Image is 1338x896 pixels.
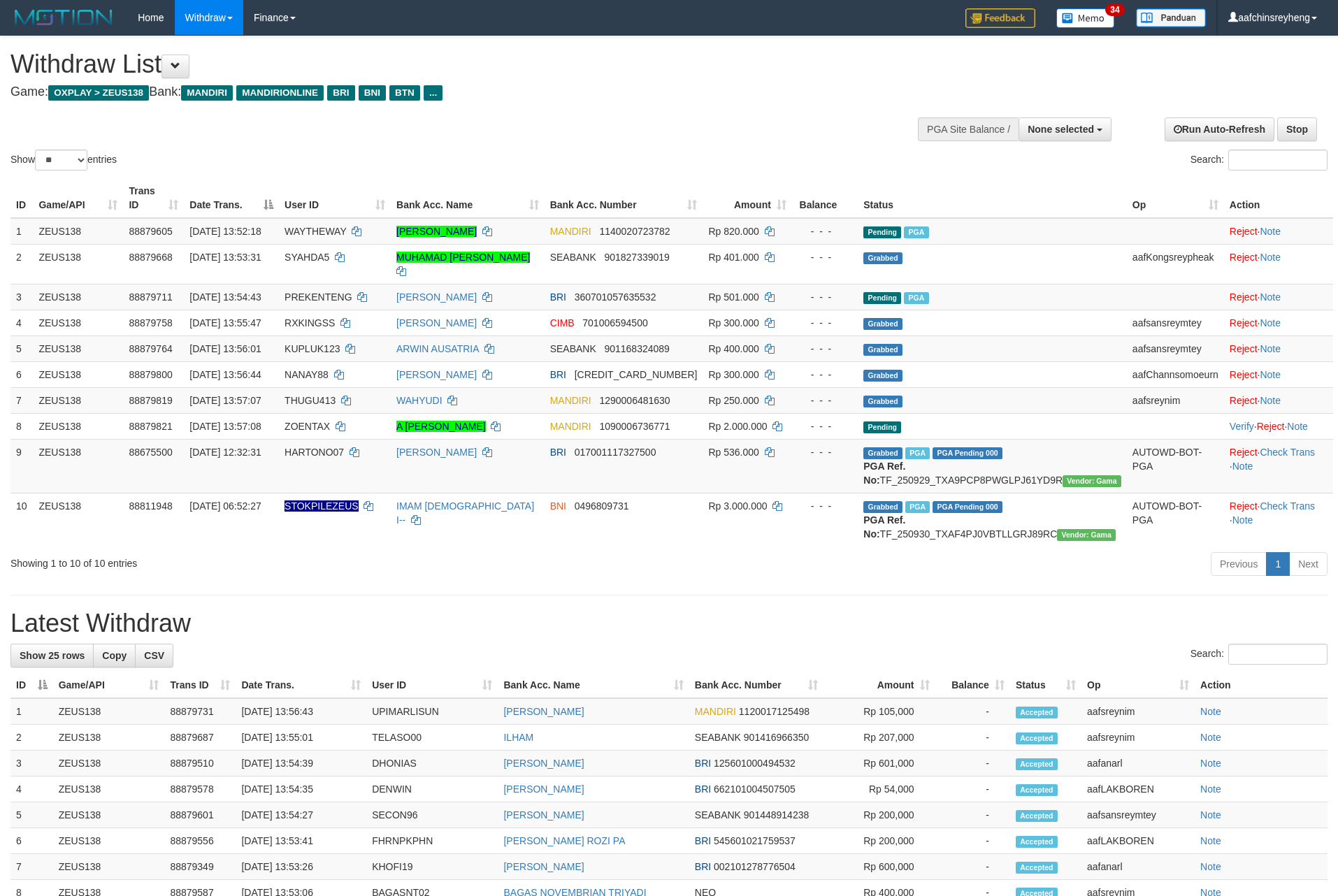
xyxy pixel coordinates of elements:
[550,226,591,237] span: MANDIRI
[858,439,1127,493] td: TF_250929_TXA9PCP8PWGLPJ61YD9R
[695,809,741,821] span: SEABANK
[823,776,935,802] td: Rp 54,000
[189,252,261,263] span: [DATE] 13:53:31
[10,413,33,439] td: 8
[1081,802,1195,828] td: aafsansreymtey
[10,802,53,828] td: 5
[863,396,902,407] span: Grabbed
[863,421,901,433] span: Pending
[935,828,1010,854] td: -
[708,343,758,354] span: Rp 400.000
[10,335,33,361] td: 5
[396,421,486,432] a: A [PERSON_NAME]
[599,226,670,237] span: Copy 1140020723782 to clipboard
[575,369,698,380] span: Copy 347901026751538 to clipboard
[708,369,758,380] span: Rp 300.000
[366,725,498,751] td: TELASO00
[798,419,852,433] div: - - -
[10,551,547,570] div: Showing 1 to 10 of 10 entries
[1063,475,1121,487] span: Vendor URL: https://trx31.1velocity.biz
[823,828,935,854] td: Rp 200,000
[129,395,172,406] span: 88879819
[863,501,902,513] span: Grabbed
[10,828,53,854] td: 6
[858,178,1127,218] th: Status
[708,252,758,263] span: Rp 401.000
[164,776,236,802] td: 88879578
[129,226,172,237] span: 88879605
[1127,387,1224,413] td: aafsreynim
[498,672,689,698] th: Bank Acc. Name: activate to sort column ascending
[1277,117,1317,141] a: Stop
[184,178,279,218] th: Date Trans.: activate to sort column descending
[823,725,935,751] td: Rp 207,000
[102,650,127,661] span: Copy
[1224,178,1333,218] th: Action
[285,343,340,354] span: KUPLUK123
[53,672,165,698] th: Game/API: activate to sort column ascending
[1230,252,1258,263] a: Reject
[366,698,498,725] td: UPIMARLISUN
[10,85,878,99] h4: Game: Bank:
[424,85,443,101] span: ...
[935,725,1010,751] td: -
[1195,672,1328,698] th: Action
[1224,387,1333,413] td: ·
[10,284,33,310] td: 3
[129,343,172,354] span: 88879764
[396,500,534,526] a: IMAM [DEMOGRAPHIC_DATA] I--
[236,725,366,751] td: [DATE] 13:55:01
[1127,493,1224,547] td: AUTOWD-BOT-PGA
[396,291,477,303] a: [PERSON_NAME]
[164,828,236,854] td: 88879556
[1081,698,1195,725] td: aafsreynim
[93,644,136,667] a: Copy
[503,758,584,769] a: [PERSON_NAME]
[708,291,758,303] span: Rp 501.000
[236,776,366,802] td: [DATE] 13:54:35
[164,672,236,698] th: Trans ID: activate to sort column ascending
[965,8,1035,28] img: Feedback.jpg
[10,7,117,28] img: MOTION_logo.png
[48,85,149,101] span: OXPLAY > ZEUS138
[189,291,261,303] span: [DATE] 13:54:43
[10,310,33,335] td: 4
[53,802,165,828] td: ZEUS138
[129,500,172,512] span: 88811948
[823,698,935,725] td: Rp 105,000
[798,316,852,330] div: - - -
[1200,783,1221,795] a: Note
[1230,447,1258,458] a: Reject
[396,252,530,263] a: MUHAMAD [PERSON_NAME]
[10,776,53,802] td: 4
[1190,150,1328,171] label: Search:
[1260,369,1281,380] a: Note
[935,672,1010,698] th: Balance: activate to sort column ascending
[1260,343,1281,354] a: Note
[1028,124,1094,135] span: None selected
[503,835,625,846] a: [PERSON_NAME] ROZI PA
[918,117,1019,141] div: PGA Site Balance /
[1224,284,1333,310] td: ·
[550,369,566,380] span: BRI
[708,447,758,458] span: Rp 536.000
[1224,310,1333,335] td: ·
[933,501,1002,513] span: PGA Pending
[863,226,901,238] span: Pending
[823,802,935,828] td: Rp 200,000
[739,706,810,717] span: Copy 1120017125498 to clipboard
[396,317,477,328] a: [PERSON_NAME]
[708,395,758,406] span: Rp 250.000
[1165,117,1274,141] a: Run Auto-Refresh
[1016,784,1058,796] span: Accepted
[33,178,123,218] th: Game/API: activate to sort column ascending
[33,413,123,439] td: ZEUS138
[1016,758,1058,770] span: Accepted
[1136,8,1206,27] img: panduan.png
[1260,252,1281,263] a: Note
[575,500,629,512] span: Copy 0496809731 to clipboard
[1232,461,1253,472] a: Note
[550,395,591,406] span: MANDIRI
[164,751,236,776] td: 88879510
[236,698,366,725] td: [DATE] 13:56:43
